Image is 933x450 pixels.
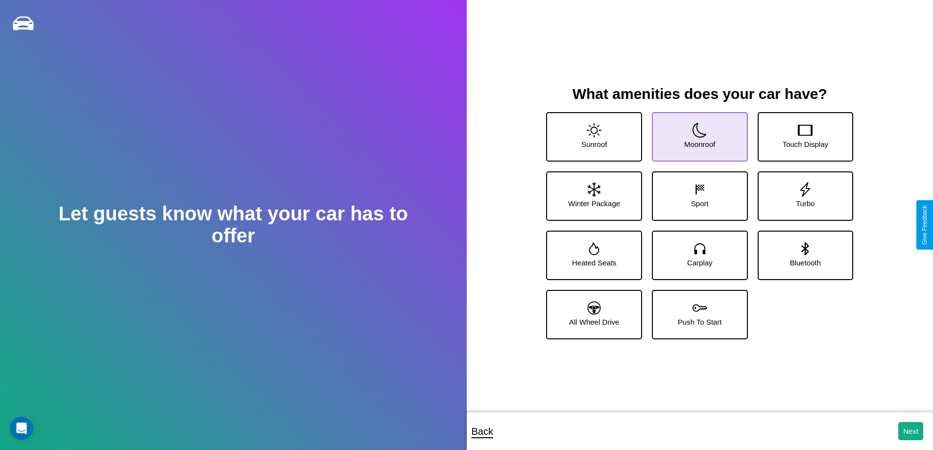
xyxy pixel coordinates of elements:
p: Bluetooth [790,256,821,269]
p: Turbo [796,197,815,210]
p: All Wheel Drive [569,315,620,329]
div: Give Feedback [921,205,928,245]
p: Carplay [687,256,713,269]
h2: Let guests know what your car has to offer [47,203,420,247]
button: Next [898,422,923,440]
p: Back [472,423,493,440]
p: Heated Seats [572,256,617,269]
p: Winter Package [568,197,620,210]
iframe: Intercom live chat [10,417,33,440]
h3: What amenities does your car have? [536,86,863,102]
p: Push To Start [678,315,722,329]
p: Sunroof [581,138,607,151]
p: Moonroof [684,138,715,151]
p: Touch Display [783,138,828,151]
p: Sport [691,197,709,210]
